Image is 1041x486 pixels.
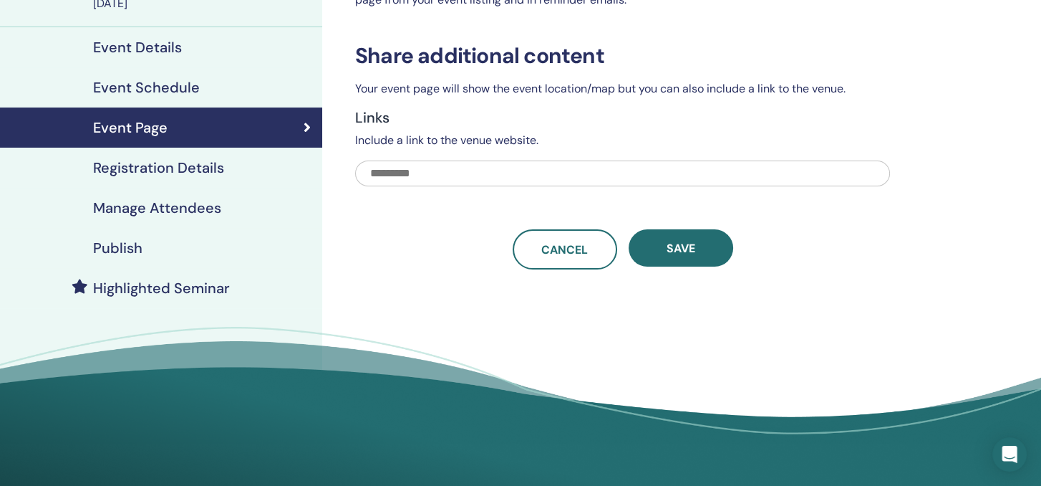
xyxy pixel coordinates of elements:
a: Cancel [513,229,617,270]
h4: Event Page [93,119,168,136]
p: Include a link to the venue website. [355,132,890,149]
div: Open Intercom Messenger [992,437,1027,472]
h4: Manage Attendees [93,199,221,216]
button: Save [629,229,733,267]
p: Your event page will show the event location/map but you can also include a link to the venue. [355,80,890,97]
h4: Event Details [93,39,182,56]
h4: Highlighted Seminar [93,280,230,297]
h4: Links [355,109,890,126]
h4: Registration Details [93,159,224,176]
span: Save [667,241,695,256]
h4: Publish [93,239,142,257]
h3: Share additional content [355,43,890,69]
h4: Event Schedule [93,79,200,96]
span: Cancel [541,242,588,257]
